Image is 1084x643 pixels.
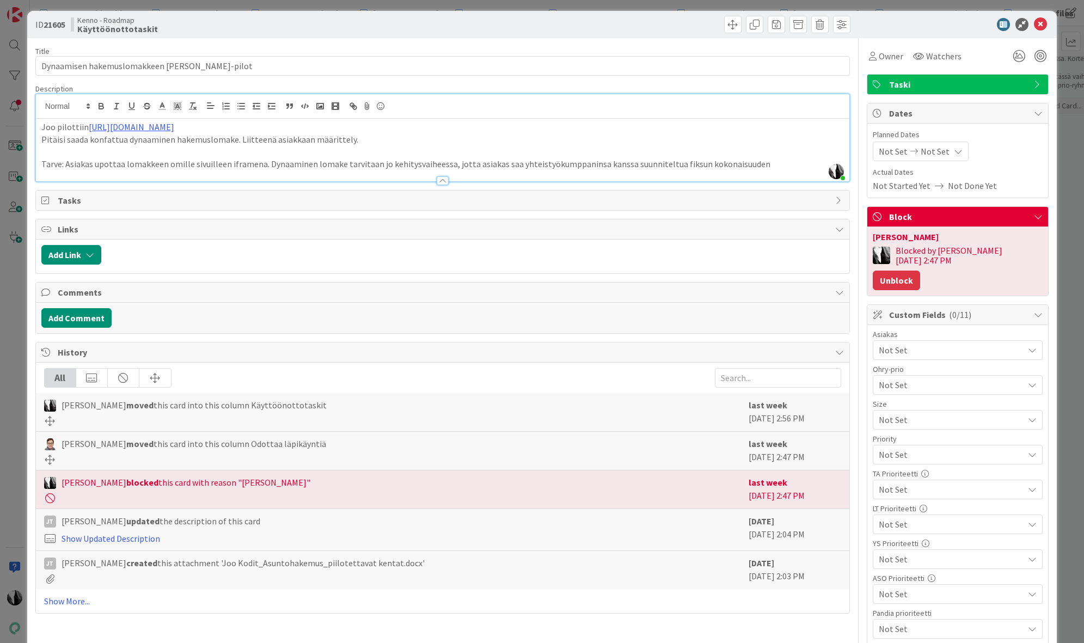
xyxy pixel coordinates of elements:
[749,477,787,488] b: last week
[58,346,830,359] span: History
[62,437,326,450] span: [PERSON_NAME] this card into this column Odottaa läpikäyntiä
[873,470,1043,477] div: TA Prioriteetti
[873,271,920,290] button: Unblock
[873,574,1043,582] div: ASO Prioriteetti
[879,447,1018,462] span: Not Set
[879,344,1024,357] span: Not Set
[926,50,961,63] span: Watchers
[921,145,950,158] span: Not Set
[889,210,1028,223] span: Block
[44,400,56,412] img: KV
[873,400,1043,408] div: Size
[41,245,101,265] button: Add Link
[44,516,56,528] div: JT
[879,586,1018,602] span: Not Set
[889,107,1028,120] span: Dates
[879,621,1018,636] span: Not Set
[41,121,844,133] p: Joo pilottiin
[126,516,160,526] b: updated
[77,25,158,33] b: Käyttöönottotaskit
[62,399,327,412] span: [PERSON_NAME] this card into this column Käyttöönottotaskit
[62,515,260,528] span: [PERSON_NAME] the description of this card
[749,558,774,568] b: [DATE]
[35,18,65,31] span: ID
[58,194,830,207] span: Tasks
[879,412,1018,427] span: Not Set
[749,437,841,464] div: [DATE] 2:47 PM
[873,365,1043,373] div: Ohry-prio
[749,516,774,526] b: [DATE]
[35,56,850,76] input: type card name here...
[41,308,112,328] button: Add Comment
[879,145,908,158] span: Not Set
[126,558,157,568] b: created
[89,121,174,132] a: [URL][DOMAIN_NAME]
[889,78,1028,91] span: Taski
[879,50,903,63] span: Owner
[749,515,841,545] div: [DATE] 2:04 PM
[873,247,890,264] img: KV
[35,84,73,94] span: Description
[873,609,1043,617] div: Pandia prioriteetti
[126,477,158,488] b: blocked
[41,133,844,146] p: Pitäisi saada konfattua dynaaminen hakemuslomake. Liitteenä asiakkaan määrittely.
[62,556,425,569] span: [PERSON_NAME] this attachment 'Joo Kodit_Asuntohakemus_piilotettavat kentat.docx'
[896,246,1043,265] div: Blocked by [PERSON_NAME] [DATE] 2:47 PM
[873,330,1043,338] div: Asiakas
[126,438,154,449] b: moved
[873,167,1043,178] span: Actual Dates
[44,19,65,30] b: 21605
[949,309,971,320] span: ( 0/11 )
[948,179,997,192] span: Not Done Yet
[873,232,1043,241] div: [PERSON_NAME]
[749,556,841,584] div: [DATE] 2:03 PM
[749,399,841,426] div: [DATE] 2:56 PM
[879,517,1018,532] span: Not Set
[715,368,841,388] input: Search...
[62,476,310,489] span: [PERSON_NAME] this card with reason "[PERSON_NAME]"
[44,595,841,608] a: Show More...
[879,482,1018,497] span: Not Set
[873,540,1043,547] div: YS Prioriteetti
[873,505,1043,512] div: LT Prioriteetti
[749,438,787,449] b: last week
[41,158,844,170] p: Tarve: Asiakas upottaa lomakkeen omille sivuilleen iframena. Dynaaminen lomake tarvitaan jo kehit...
[873,435,1043,443] div: Priority
[77,16,158,25] span: Kenno - Roadmap
[873,179,930,192] span: Not Started Yet
[35,46,50,56] label: Title
[889,308,1028,321] span: Custom Fields
[879,552,1018,567] span: Not Set
[44,477,56,489] img: KV
[749,476,841,503] div: [DATE] 2:47 PM
[749,400,787,411] b: last week
[45,369,76,387] div: All
[58,286,830,299] span: Comments
[58,223,830,236] span: Links
[873,129,1043,140] span: Planned Dates
[44,558,56,569] div: JT
[829,164,844,179] img: NJeoDMAkI7olAfcB8apQQuw5P4w6Wbbi.jpg
[879,377,1018,393] span: Not Set
[126,400,154,411] b: moved
[62,533,160,544] a: Show Updated Description
[44,438,56,450] img: SM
